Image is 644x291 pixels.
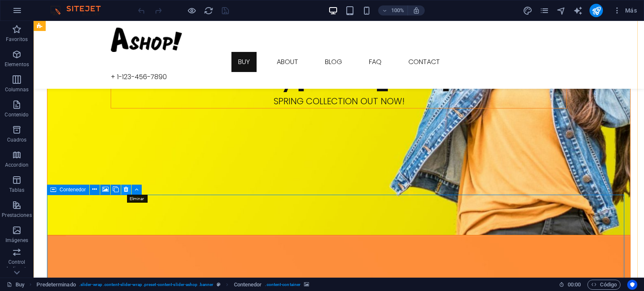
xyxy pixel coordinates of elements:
h6: Tiempo de la sesión [559,280,581,290]
span: Haz clic para seleccionar y doble clic para editar [36,280,75,290]
button: navigator [556,5,566,15]
p: Columnas [5,86,29,93]
p: Accordion [5,162,29,168]
i: Al redimensionar, ajustar el nivel de zoom automáticamente para ajustarse al dispositivo elegido. [413,7,420,14]
p: Favoritos [6,36,28,43]
h6: 100% [391,5,404,15]
p: Contenido [5,111,29,118]
button: reload [203,5,213,15]
p: Elementos [5,61,29,68]
i: AI Writer [573,6,583,15]
a: Haz clic para cancelar la selección y doble clic para abrir páginas [7,280,24,290]
i: Este elemento es un preajuste personalizable [217,282,221,287]
span: Más [613,6,637,15]
span: : [574,281,575,288]
img: Editor Logo [48,5,111,15]
i: Publicar [592,6,601,15]
span: Contenedor [60,187,86,192]
i: Páginas (Ctrl+Alt+S) [540,6,549,15]
p: Cuadros [7,136,27,143]
nav: breadcrumb [36,280,309,290]
p: Tablas [9,187,25,193]
button: Usercentrics [627,280,637,290]
i: Navegador [556,6,566,15]
span: . content-container [265,280,301,290]
span: Haz clic para seleccionar y doble clic para editar [234,280,262,290]
button: text_generator [573,5,583,15]
span: . slider-wrap .content-slider-wrap .preset-content-slider-ashop .banner [79,280,214,290]
button: pages [539,5,549,15]
p: Imágenes [5,237,28,244]
span: 00 00 [568,280,581,290]
i: Diseño (Ctrl+Alt+Y) [523,6,532,15]
button: Más [610,4,640,17]
mark: Eliminar [127,195,148,203]
p: Prestaciones [2,212,31,219]
i: Este elemento contiene un fondo [304,282,309,287]
button: publish [589,4,603,17]
button: design [522,5,532,15]
button: Código [587,280,621,290]
span: Código [591,280,617,290]
button: 100% [378,5,408,15]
